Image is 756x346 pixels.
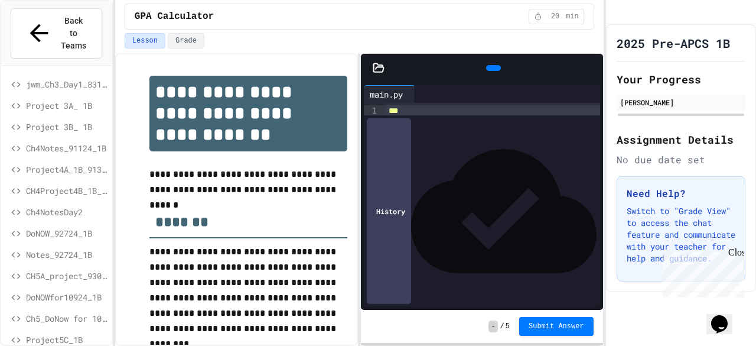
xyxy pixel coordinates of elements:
span: Submit Answer [529,322,584,331]
span: 20 [546,12,565,21]
span: GPA Calculator [135,9,214,24]
div: History [367,118,411,304]
span: CH4Project4B_1B_91824 [26,185,107,197]
span: Notes_92724_1B [26,248,107,261]
p: Switch to "Grade View" to access the chat feature and communicate with your teacher for help and ... [627,205,735,264]
span: DoNOWfor10924_1B [26,291,107,303]
div: [PERSON_NAME] [620,97,742,108]
button: Lesson [125,33,165,48]
div: main.py [364,88,409,101]
span: Project4A_1B_91324 [26,163,107,176]
span: Ch4Notes_91124_1B [26,142,107,154]
button: Grade [168,33,204,48]
iframe: chat widget [706,299,744,334]
div: main.py [364,85,415,103]
span: 5 [506,322,510,331]
h1: 2025 Pre-APCS 1B [617,35,730,51]
span: Project 3B_ 1B [26,121,107,133]
div: 1 [364,105,379,117]
h2: Assignment Details [617,131,745,148]
span: jwm_Ch3_Day1_83124 [26,78,107,90]
span: Ch5_DoNow for 10_8_24 [26,312,107,325]
span: / [500,322,504,331]
span: CH5A_project_93024_1B [26,270,107,282]
div: Chat with us now!Close [5,5,82,75]
span: - [488,321,497,332]
span: DoNOW_92724_1B [26,227,107,240]
button: Submit Answer [519,317,594,336]
iframe: chat widget [658,247,744,298]
span: Project 3A_ 1B [26,99,107,112]
span: Back to Teams [60,15,87,52]
h2: Your Progress [617,71,745,88]
div: No due date set [617,153,745,167]
h3: Need Help? [627,186,735,201]
button: Back to Teams [11,8,102,59]
span: Project5C_1B [26,334,107,346]
span: Ch4NotesDay2 [26,206,107,218]
span: min [566,12,579,21]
